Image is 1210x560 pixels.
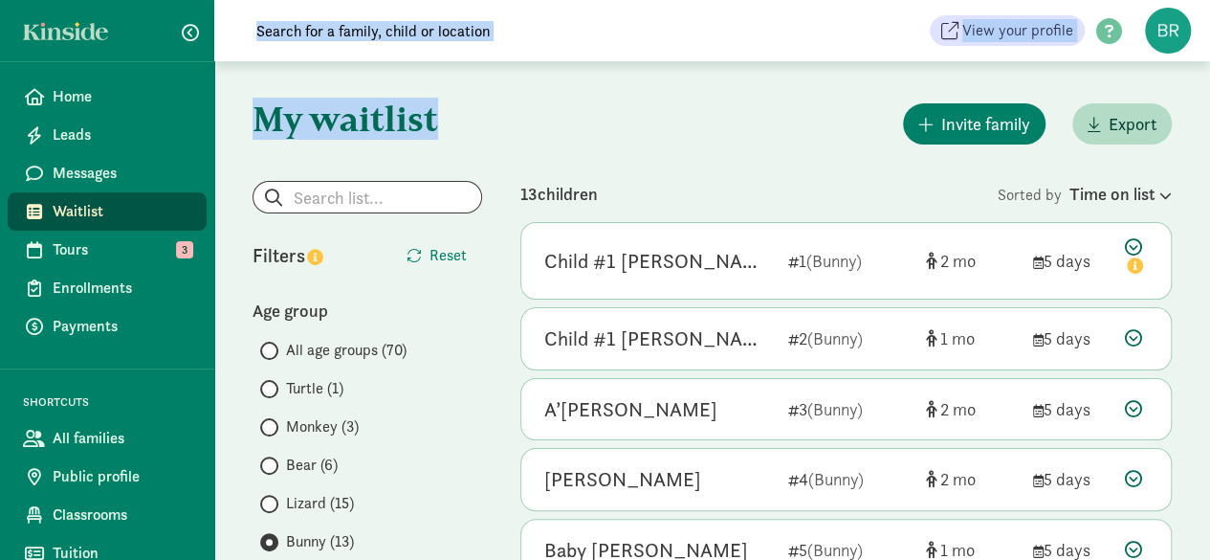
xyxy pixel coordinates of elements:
span: (Bunny) [806,250,862,272]
div: 3 [788,396,911,422]
span: 2 [940,398,976,420]
button: Invite family [903,103,1045,145]
span: Lizard (15) [286,492,354,515]
div: 2 [788,325,911,351]
a: All families [8,419,207,458]
span: Export [1109,111,1156,137]
span: 2 [940,468,976,490]
div: A’Myah West [544,394,717,425]
div: 13 children [520,181,998,207]
h1: My waitlist [253,100,482,138]
span: 1 [940,327,975,349]
span: (Bunny) [808,468,864,490]
div: [object Object] [926,248,1018,274]
div: Child #1 Proeber [544,246,773,277]
span: Leads [53,123,191,146]
span: Payments [53,315,191,338]
div: 5 days [1033,466,1110,492]
a: View your profile [930,15,1085,46]
div: William Fabian Romero [544,464,701,495]
span: All families [53,427,191,450]
span: 2 [940,250,976,272]
div: Sorted by [998,181,1172,207]
a: Home [8,78,207,116]
span: Classrooms [53,504,191,526]
div: Time on list [1069,181,1172,207]
input: Search list... [253,182,481,213]
span: Tours [53,238,191,261]
div: [object Object] [926,466,1018,492]
div: [object Object] [926,396,1018,422]
span: Monkey (3) [286,415,359,438]
a: Messages [8,154,207,192]
button: Export [1072,103,1172,145]
a: Enrollments [8,269,207,307]
span: (Bunny) [807,327,863,349]
div: 4 [788,466,911,492]
span: Bear (6) [286,454,338,477]
div: 5 days [1033,396,1110,422]
input: Search for a family, child or location [245,11,781,50]
span: All age groups (70) [286,339,407,362]
div: [object Object] [926,325,1018,351]
a: Classrooms [8,496,207,534]
span: Bunny (13) [286,530,354,553]
a: Public profile [8,458,207,496]
a: Leads [8,116,207,154]
span: Invite family [941,111,1030,137]
a: Tours 3 [8,231,207,269]
a: Payments [8,307,207,346]
span: Messages [53,162,191,185]
div: 1 [788,248,911,274]
span: Waitlist [53,200,191,223]
iframe: Chat Widget [1114,468,1210,560]
span: (Bunny) [807,398,863,420]
div: 5 days [1033,248,1110,274]
span: 3 [176,241,193,258]
span: View your profile [962,19,1073,42]
span: Reset [429,244,467,267]
span: Turtle (1) [286,377,343,400]
span: Enrollments [53,277,191,300]
span: Home [53,85,191,108]
div: 5 days [1033,325,1110,351]
div: Filters [253,241,367,270]
div: Age group [253,298,482,324]
span: Public profile [53,465,191,488]
div: Child #1 Clark [544,324,773,354]
button: Reset [391,236,482,275]
a: Waitlist [8,192,207,231]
